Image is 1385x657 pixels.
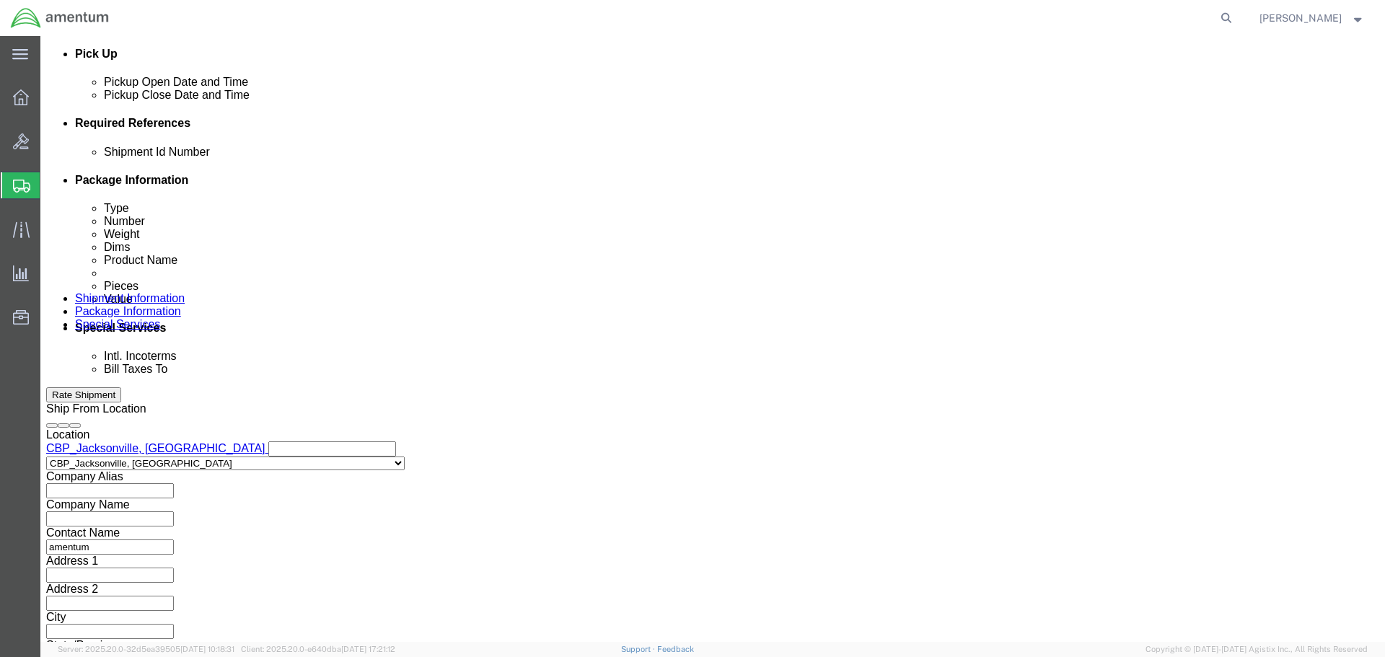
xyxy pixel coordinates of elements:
span: Kenneth Zachary [1259,10,1342,26]
a: Feedback [657,645,694,653]
span: [DATE] 17:21:12 [341,645,395,653]
span: [DATE] 10:18:31 [180,645,234,653]
span: Client: 2025.20.0-e640dba [241,645,395,653]
span: Copyright © [DATE]-[DATE] Agistix Inc., All Rights Reserved [1146,643,1368,656]
img: logo [10,7,110,29]
iframe: FS Legacy Container [40,36,1385,642]
span: Server: 2025.20.0-32d5ea39505 [58,645,234,653]
a: Support [621,645,657,653]
button: [PERSON_NAME] [1259,9,1366,27]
